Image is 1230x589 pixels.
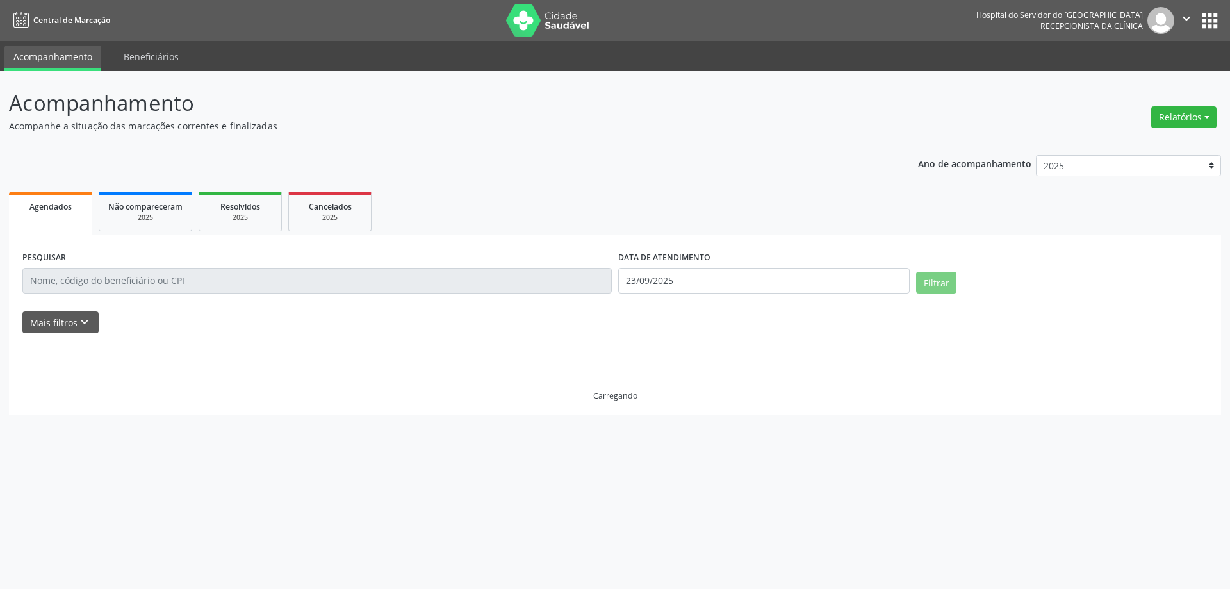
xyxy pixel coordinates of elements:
[4,46,101,71] a: Acompanhamento
[78,315,92,329] i: keyboard_arrow_down
[1174,7,1199,34] button: 
[33,15,110,26] span: Central de Marcação
[1179,12,1193,26] i: 
[618,248,710,268] label: DATA DE ATENDIMENTO
[916,272,956,294] button: Filtrar
[1147,7,1174,34] img: img
[593,390,637,401] div: Carregando
[9,10,110,31] a: Central de Marcação
[618,268,910,294] input: Selecione um intervalo
[29,201,72,212] span: Agendados
[208,213,272,222] div: 2025
[9,87,857,119] p: Acompanhamento
[1040,21,1143,31] span: Recepcionista da clínica
[220,201,260,212] span: Resolvidos
[108,201,183,212] span: Não compareceram
[108,213,183,222] div: 2025
[22,311,99,334] button: Mais filtroskeyboard_arrow_down
[1199,10,1221,32] button: apps
[22,248,66,268] label: PESQUISAR
[918,155,1031,171] p: Ano de acompanhamento
[115,46,188,68] a: Beneficiários
[298,213,362,222] div: 2025
[976,10,1143,21] div: Hospital do Servidor do [GEOGRAPHIC_DATA]
[9,119,857,133] p: Acompanhe a situação das marcações correntes e finalizadas
[22,268,612,294] input: Nome, código do beneficiário ou CPF
[309,201,352,212] span: Cancelados
[1151,106,1217,128] button: Relatórios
